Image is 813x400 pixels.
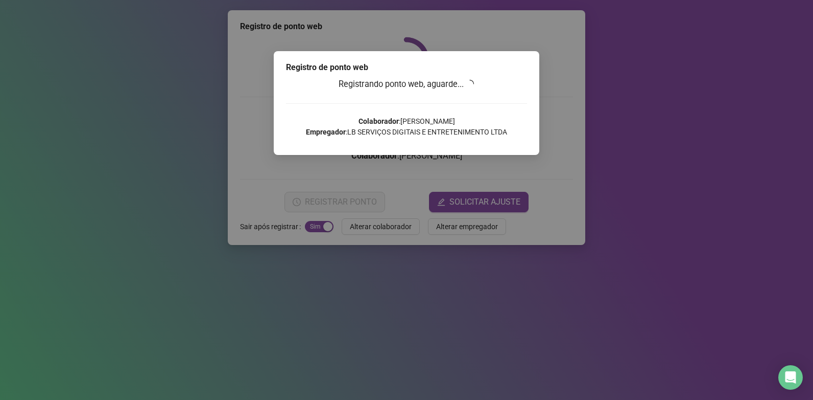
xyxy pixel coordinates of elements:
[778,365,803,390] div: Open Intercom Messenger
[306,128,346,136] strong: Empregador
[286,61,527,74] div: Registro de ponto web
[286,78,527,91] h3: Registrando ponto web, aguarde...
[465,78,476,90] span: loading
[286,116,527,138] p: : [PERSON_NAME] : LB SERVIÇOS DIGITAIS E ENTRETENIMENTO LTDA
[358,117,399,125] strong: Colaborador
